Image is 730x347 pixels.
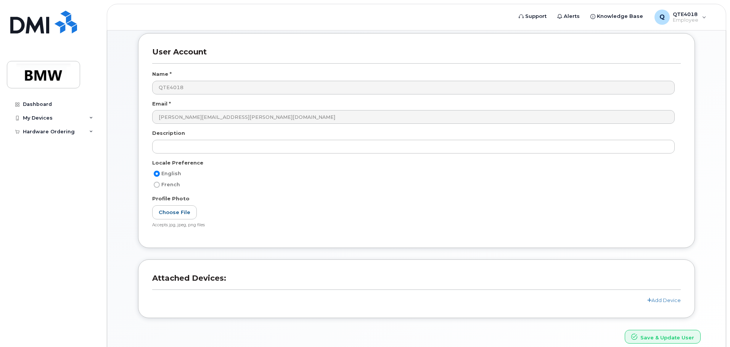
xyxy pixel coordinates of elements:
span: Alerts [564,13,580,20]
a: Add Device [647,297,681,303]
h3: Attached Devices: [152,273,681,290]
span: French [161,182,180,187]
div: Accepts jpg, jpeg, png files [152,222,675,228]
label: Locale Preference [152,159,203,166]
label: Description [152,130,185,137]
a: Support [513,9,552,24]
button: Save & Update User [625,330,701,344]
span: QTE4018 [673,11,698,17]
a: Knowledge Base [585,9,648,24]
span: Q [659,13,665,22]
label: Profile Photo [152,195,190,202]
a: Alerts [552,9,585,24]
span: Employee [673,17,698,23]
span: Support [525,13,547,20]
div: QTE4018 [649,10,712,25]
span: Knowledge Base [597,13,643,20]
span: English [161,171,181,176]
iframe: Messenger Launcher [697,314,724,341]
h3: User Account [152,47,681,64]
input: French [154,182,160,188]
label: Email * [152,100,171,107]
label: Name * [152,70,172,78]
label: Choose File [152,205,197,219]
input: English [154,171,160,177]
